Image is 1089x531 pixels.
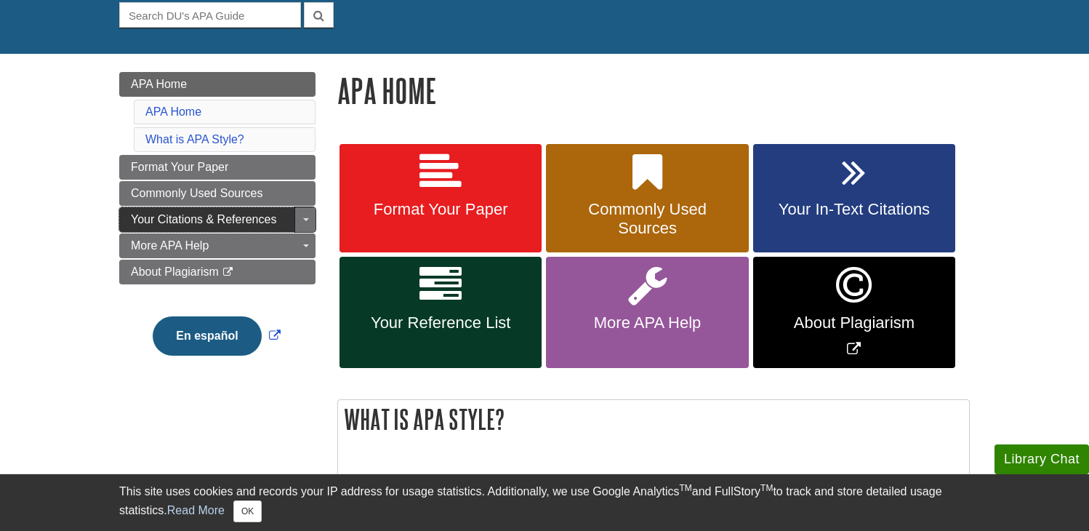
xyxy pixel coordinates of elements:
button: Library Chat [994,444,1089,474]
a: Your Reference List [339,257,542,368]
span: Commonly Used Sources [131,187,262,199]
a: More APA Help [119,233,316,258]
a: More APA Help [546,257,748,368]
span: About Plagiarism [131,265,219,278]
i: This link opens in a new window [222,268,234,277]
a: About Plagiarism [119,260,316,284]
a: Format Your Paper [119,155,316,180]
a: APA Home [119,72,316,97]
span: More APA Help [131,239,209,252]
span: Your Citations & References [131,213,276,225]
a: Commonly Used Sources [546,144,748,253]
a: Link opens in new window [753,257,955,368]
h2: What is APA Style? [338,400,969,439]
span: APA Home [131,78,187,90]
button: Close [233,500,262,522]
span: Your In-Text Citations [764,200,944,219]
button: En español [153,316,261,356]
span: Your Reference List [350,314,531,332]
sup: TM [679,483,691,493]
span: About Plagiarism [764,314,944,332]
a: What is APA Style? [145,133,244,145]
a: APA Home [145,105,201,118]
div: Guide Page Menu [119,72,316,380]
span: Format Your Paper [350,200,531,219]
span: Commonly Used Sources [557,200,737,238]
a: Format Your Paper [339,144,542,253]
a: Read More [167,504,225,516]
input: Search DU's APA Guide [119,2,301,28]
h1: APA Home [337,72,970,109]
a: Your In-Text Citations [753,144,955,253]
span: Format Your Paper [131,161,228,173]
a: Your Citations & References [119,207,316,232]
div: This site uses cookies and records your IP address for usage statistics. Additionally, we use Goo... [119,483,970,522]
a: Commonly Used Sources [119,181,316,206]
span: More APA Help [557,314,737,332]
a: Link opens in new window [149,330,284,342]
sup: TM [760,483,773,493]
